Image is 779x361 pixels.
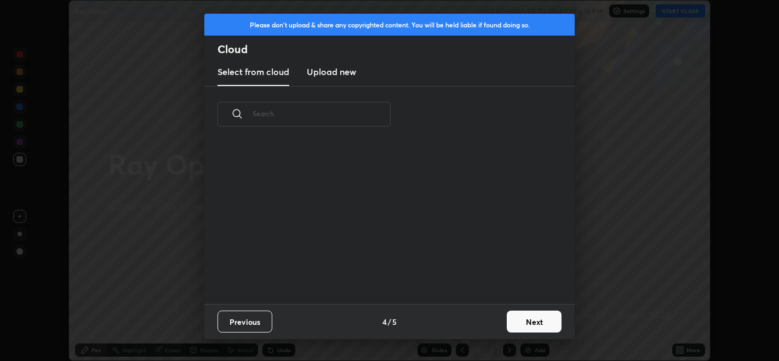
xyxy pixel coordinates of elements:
[507,311,562,333] button: Next
[217,65,289,78] h3: Select from cloud
[307,65,356,78] h3: Upload new
[392,316,397,328] h4: 5
[204,14,575,36] div: Please don't upload & share any copyrighted content. You will be held liable if found doing so.
[388,316,391,328] h4: /
[382,316,387,328] h4: 4
[217,311,272,333] button: Previous
[253,90,391,137] input: Search
[217,42,575,56] h2: Cloud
